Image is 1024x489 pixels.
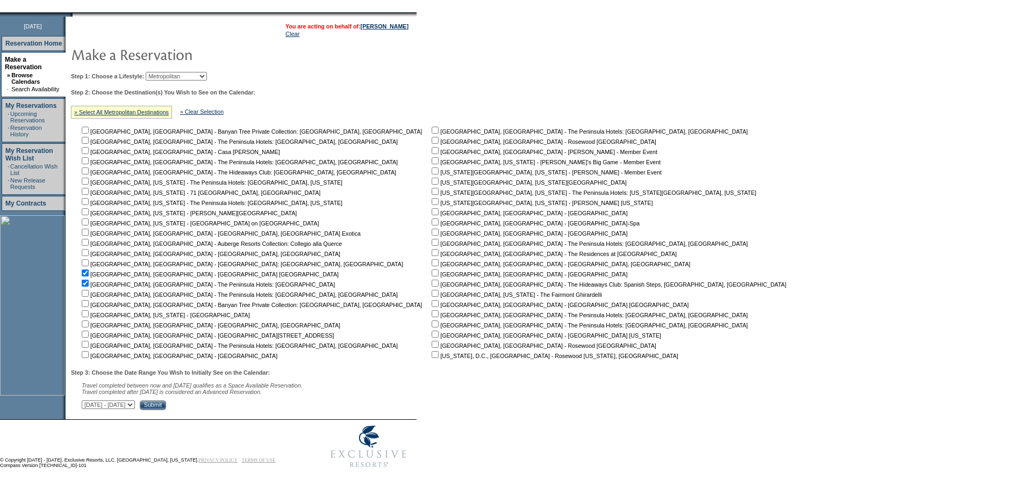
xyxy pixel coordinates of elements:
[5,56,42,71] a: Make a Reservation
[8,125,9,137] td: ·
[180,108,224,115] a: » Clear Selection
[10,111,45,123] a: Upcoming Reservations
[429,159,661,165] nobr: [GEOGRAPHIC_DATA], [US_STATE] - [PERSON_NAME]'s Big Game - Member Event
[429,261,690,267] nobr: [GEOGRAPHIC_DATA], [GEOGRAPHIC_DATA] - [GEOGRAPHIC_DATA], [GEOGRAPHIC_DATA]
[80,353,277,359] nobr: [GEOGRAPHIC_DATA], [GEOGRAPHIC_DATA] - [GEOGRAPHIC_DATA]
[320,420,417,473] img: Exclusive Resorts
[82,382,303,389] span: Travel completed between now and [DATE] qualifies as a Space Available Reservation.
[242,457,276,463] a: TERMS OF USE
[71,369,270,376] b: Step 3: Choose the Date Range You Wish to Initially See on the Calendar:
[361,23,409,30] a: [PERSON_NAME]
[5,200,46,207] a: My Contracts
[10,177,45,190] a: New Release Requests
[80,261,403,267] nobr: [GEOGRAPHIC_DATA], [GEOGRAPHIC_DATA] - [GEOGRAPHIC_DATA]: [GEOGRAPHIC_DATA], [GEOGRAPHIC_DATA]
[285,31,299,37] a: Clear
[11,86,59,92] a: Search Availability
[11,72,40,85] a: Browse Calendars
[10,125,42,137] a: Reservation History
[80,312,250,318] nobr: [GEOGRAPHIC_DATA], [US_STATE] - [GEOGRAPHIC_DATA]
[8,177,9,190] td: ·
[74,109,169,115] a: » Select All Metropolitan Destinations
[80,322,340,329] nobr: [GEOGRAPHIC_DATA], [GEOGRAPHIC_DATA] - [GEOGRAPHIC_DATA], [GEOGRAPHIC_DATA]
[80,251,340,257] nobr: [GEOGRAPHIC_DATA], [GEOGRAPHIC_DATA] - [GEOGRAPHIC_DATA], [GEOGRAPHIC_DATA]
[429,210,627,216] nobr: [GEOGRAPHIC_DATA], [GEOGRAPHIC_DATA] - [GEOGRAPHIC_DATA]
[429,169,662,176] nobr: [US_STATE][GEOGRAPHIC_DATA], [US_STATE] - [PERSON_NAME] - Member Event
[80,169,396,176] nobr: [GEOGRAPHIC_DATA], [GEOGRAPHIC_DATA] - The Hideaways Club: [GEOGRAPHIC_DATA], [GEOGRAPHIC_DATA]
[429,189,756,196] nobr: [US_STATE][GEOGRAPHIC_DATA], [US_STATE] - The Peninsula Hotels: [US_STATE][GEOGRAPHIC_DATA], [US_...
[5,102,56,110] a: My Reservations
[429,179,627,186] nobr: [US_STATE][GEOGRAPHIC_DATA], [US_STATE][GEOGRAPHIC_DATA]
[80,220,319,227] nobr: [GEOGRAPHIC_DATA], [US_STATE] - [GEOGRAPHIC_DATA] on [GEOGRAPHIC_DATA]
[429,312,748,318] nobr: [GEOGRAPHIC_DATA], [GEOGRAPHIC_DATA] - The Peninsula Hotels: [GEOGRAPHIC_DATA], [GEOGRAPHIC_DATA]
[69,12,73,17] img: promoShadowLeftCorner.gif
[5,40,62,47] a: Reservation Home
[8,163,9,176] td: ·
[429,230,627,237] nobr: [GEOGRAPHIC_DATA], [GEOGRAPHIC_DATA] - [GEOGRAPHIC_DATA]
[80,271,339,278] nobr: [GEOGRAPHIC_DATA], [GEOGRAPHIC_DATA] - [GEOGRAPHIC_DATA] [GEOGRAPHIC_DATA]
[285,23,409,30] span: You are acting on behalf of:
[71,43,286,65] img: pgTtlMakeReservation.gif
[80,159,398,165] nobr: [GEOGRAPHIC_DATA], [GEOGRAPHIC_DATA] - The Peninsula Hotels: [GEOGRAPHIC_DATA], [GEOGRAPHIC_DATA]
[429,342,656,349] nobr: [GEOGRAPHIC_DATA], [GEOGRAPHIC_DATA] - Rosewood [GEOGRAPHIC_DATA]
[429,240,748,247] nobr: [GEOGRAPHIC_DATA], [GEOGRAPHIC_DATA] - The Peninsula Hotels: [GEOGRAPHIC_DATA], [GEOGRAPHIC_DATA]
[80,302,422,308] nobr: [GEOGRAPHIC_DATA], [GEOGRAPHIC_DATA] - Banyan Tree Private Collection: [GEOGRAPHIC_DATA], [GEOGRA...
[82,389,262,395] nobr: Travel completed after [DATE] is considered an Advanced Reservation.
[7,86,10,92] td: ·
[429,138,656,145] nobr: [GEOGRAPHIC_DATA], [GEOGRAPHIC_DATA] - Rosewood [GEOGRAPHIC_DATA]
[80,240,342,247] nobr: [GEOGRAPHIC_DATA], [GEOGRAPHIC_DATA] - Auberge Resorts Collection: Collegio alla Querce
[429,149,657,155] nobr: [GEOGRAPHIC_DATA], [GEOGRAPHIC_DATA] - [PERSON_NAME] - Member Event
[71,89,255,96] b: Step 2: Choose the Destination(s) You Wish to See on the Calendar:
[80,149,280,155] nobr: [GEOGRAPHIC_DATA], [GEOGRAPHIC_DATA] - Casa [PERSON_NAME]
[429,302,689,308] nobr: [GEOGRAPHIC_DATA], [GEOGRAPHIC_DATA] - [GEOGRAPHIC_DATA] [GEOGRAPHIC_DATA]
[80,332,334,339] nobr: [GEOGRAPHIC_DATA], [GEOGRAPHIC_DATA] - [GEOGRAPHIC_DATA][STREET_ADDRESS]
[8,111,9,123] td: ·
[429,322,748,329] nobr: [GEOGRAPHIC_DATA], [GEOGRAPHIC_DATA] - The Peninsula Hotels: [GEOGRAPHIC_DATA], [GEOGRAPHIC_DATA]
[429,291,601,298] nobr: [GEOGRAPHIC_DATA], [US_STATE] - The Fairmont Ghirardelli
[429,251,677,257] nobr: [GEOGRAPHIC_DATA], [GEOGRAPHIC_DATA] - The Residences at [GEOGRAPHIC_DATA]
[429,353,678,359] nobr: [US_STATE], D.C., [GEOGRAPHIC_DATA] - Rosewood [US_STATE], [GEOGRAPHIC_DATA]
[140,400,166,410] input: Submit
[73,12,74,17] img: blank.gif
[429,200,653,206] nobr: [US_STATE][GEOGRAPHIC_DATA], [US_STATE] - [PERSON_NAME] [US_STATE]
[429,128,748,135] nobr: [GEOGRAPHIC_DATA], [GEOGRAPHIC_DATA] - The Peninsula Hotels: [GEOGRAPHIC_DATA], [GEOGRAPHIC_DATA]
[5,147,53,162] a: My Reservation Wish List
[10,163,58,176] a: Cancellation Wish List
[429,332,661,339] nobr: [GEOGRAPHIC_DATA], [GEOGRAPHIC_DATA] - [GEOGRAPHIC_DATA] [US_STATE]
[80,342,398,349] nobr: [GEOGRAPHIC_DATA], [GEOGRAPHIC_DATA] - The Peninsula Hotels: [GEOGRAPHIC_DATA], [GEOGRAPHIC_DATA]
[80,210,297,216] nobr: [GEOGRAPHIC_DATA], [US_STATE] - [PERSON_NAME][GEOGRAPHIC_DATA]
[429,271,627,278] nobr: [GEOGRAPHIC_DATA], [GEOGRAPHIC_DATA] - [GEOGRAPHIC_DATA]
[80,179,342,186] nobr: [GEOGRAPHIC_DATA], [US_STATE] - The Peninsula Hotels: [GEOGRAPHIC_DATA], [US_STATE]
[80,281,335,288] nobr: [GEOGRAPHIC_DATA], [GEOGRAPHIC_DATA] - The Peninsula Hotels: [GEOGRAPHIC_DATA]
[429,281,786,288] nobr: [GEOGRAPHIC_DATA], [GEOGRAPHIC_DATA] - The Hideaways Club: Spanish Steps, [GEOGRAPHIC_DATA], [GEO...
[80,291,398,298] nobr: [GEOGRAPHIC_DATA], [GEOGRAPHIC_DATA] - The Peninsula Hotels: [GEOGRAPHIC_DATA], [GEOGRAPHIC_DATA]
[80,230,361,237] nobr: [GEOGRAPHIC_DATA], [GEOGRAPHIC_DATA] - [GEOGRAPHIC_DATA], [GEOGRAPHIC_DATA] Exotica
[80,138,398,145] nobr: [GEOGRAPHIC_DATA], [GEOGRAPHIC_DATA] - The Peninsula Hotels: [GEOGRAPHIC_DATA], [GEOGRAPHIC_DATA]
[429,220,640,227] nobr: [GEOGRAPHIC_DATA], [GEOGRAPHIC_DATA] - [GEOGRAPHIC_DATA]-Spa
[198,457,238,463] a: PRIVACY POLICY
[80,200,342,206] nobr: [GEOGRAPHIC_DATA], [US_STATE] - The Peninsula Hotels: [GEOGRAPHIC_DATA], [US_STATE]
[7,72,10,78] b: »
[71,73,144,79] b: Step 1: Choose a Lifestyle:
[80,128,422,135] nobr: [GEOGRAPHIC_DATA], [GEOGRAPHIC_DATA] - Banyan Tree Private Collection: [GEOGRAPHIC_DATA], [GEOGRA...
[80,189,320,196] nobr: [GEOGRAPHIC_DATA], [US_STATE] - 71 [GEOGRAPHIC_DATA], [GEOGRAPHIC_DATA]
[24,23,42,30] span: [DATE]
